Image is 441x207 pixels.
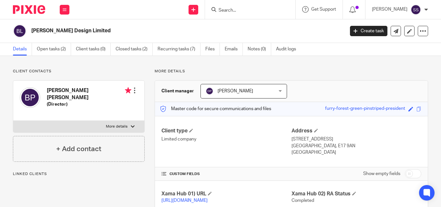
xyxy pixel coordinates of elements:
img: svg%3E [206,87,213,95]
div: furry-forest-green-pinstriped-president [325,105,405,113]
a: Recurring tasks (7) [158,43,200,56]
h5: (Director) [47,101,131,108]
h4: + Add contact [56,144,101,154]
h4: [PERSON_NAME] [PERSON_NAME] [47,87,131,101]
p: Linked clients [13,171,145,177]
img: svg%3E [411,5,421,15]
p: Master code for secure communications and files [160,106,271,112]
a: Emails [225,43,243,56]
p: [PERSON_NAME] [372,6,407,13]
img: svg%3E [13,24,26,38]
h4: Xama Hub 01) URL [161,191,291,197]
h4: Address [292,128,421,134]
p: Client contacts [13,69,145,74]
span: [PERSON_NAME] [218,89,253,93]
span: Completed [292,198,314,203]
a: [URL][DOMAIN_NAME] [161,198,208,203]
h3: Client manager [161,88,194,94]
h4: CUSTOM FIELDS [161,171,291,177]
p: Limited company [161,136,291,142]
a: Files [205,43,220,56]
h4: Client type [161,128,291,134]
input: Search [218,8,276,14]
a: Details [13,43,32,56]
label: Show empty fields [363,171,400,177]
span: Get Support [311,7,336,12]
p: More details [155,69,428,74]
a: Audit logs [276,43,301,56]
i: Primary [125,87,131,94]
h4: Xama Hub 02) RA Status [292,191,421,197]
a: Create task [350,26,387,36]
p: [GEOGRAPHIC_DATA] [292,149,421,156]
p: [STREET_ADDRESS] [292,136,421,142]
p: [GEOGRAPHIC_DATA], E17 9AN [292,143,421,149]
p: More details [106,124,128,129]
a: Open tasks (2) [37,43,71,56]
a: Client tasks (0) [76,43,111,56]
h2: [PERSON_NAME] Design Limited [31,27,279,34]
img: svg%3E [20,87,40,108]
a: Notes (0) [248,43,271,56]
a: Closed tasks (2) [116,43,153,56]
img: Pixie [13,5,45,14]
